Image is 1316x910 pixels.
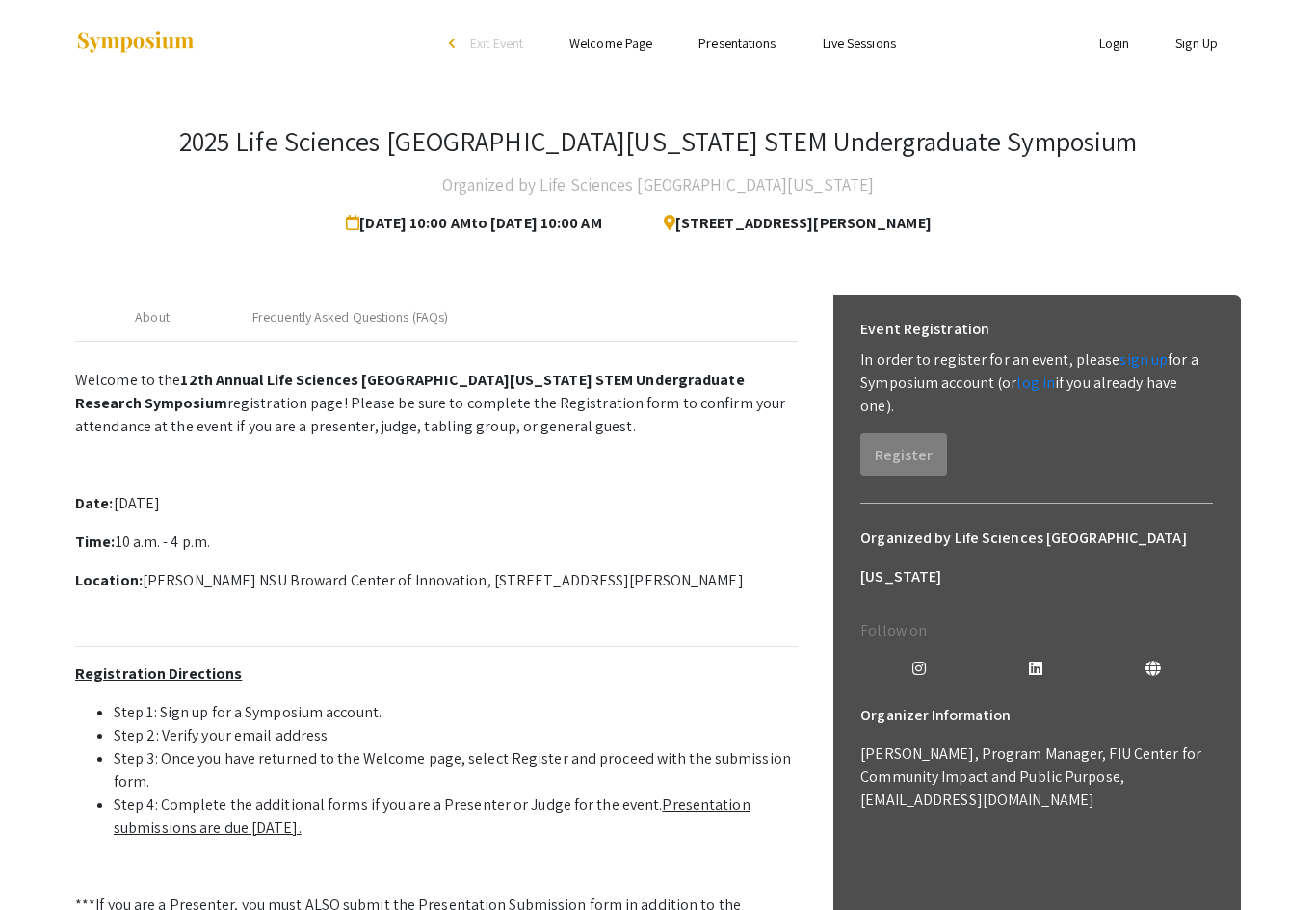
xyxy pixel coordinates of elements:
p: 10 a.m. - 4 p.m. [75,531,798,554]
span: [STREET_ADDRESS][PERSON_NAME] [648,204,932,243]
h6: Organized by Life Sciences [GEOGRAPHIC_DATA][US_STATE] [860,519,1213,596]
p: [PERSON_NAME] NSU Broward Center of Innovation, [STREET_ADDRESS][PERSON_NAME] [75,569,798,592]
li: Step 1: Sign up for a Symposium account. [114,701,798,724]
p: In order to register for an event, please for a Symposium account (or if you already have one). [860,349,1213,418]
a: Welcome Page [569,35,652,52]
h3: 2025 Life Sciences [GEOGRAPHIC_DATA][US_STATE] STEM Undergraduate Symposium [179,125,1138,158]
u: Presentation submissions are due [DATE]. [114,794,750,838]
p: [DATE] [75,492,798,515]
p: [PERSON_NAME], Program Manager, FIU Center for Community Impact and Public Purpose, [EMAIL_ADDRES... [860,742,1213,812]
h6: Organizer Information [860,696,1213,735]
a: Sign Up [1175,35,1218,52]
p: Welcome to the registration page! Please be sure to complete the Registration form to confirm you... [75,369,798,438]
a: sign up [1119,350,1168,370]
div: Frequently Asked Questions (FAQs) [252,307,448,327]
a: Presentations [698,35,776,52]
strong: Time: [75,532,116,552]
h4: Organized by Life Sciences [GEOGRAPHIC_DATA][US_STATE] [442,166,874,204]
span: [DATE] 10:00 AM to [DATE] 10:00 AM [346,204,609,243]
span: Exit Event [470,35,523,52]
u: Registration Directions [75,663,242,684]
p: Follow on [860,619,1213,642]
strong: Location: [75,570,143,590]
a: Login [1099,35,1130,52]
strong: 12th Annual Life Sciences [GEOGRAPHIC_DATA][US_STATE] STEM Undergraduate Research Symposium [75,370,745,413]
li: Step 4: Complete the additional forms if you are a Presenter or Judge for the event. [114,793,798,840]
div: About [135,307,170,327]
strong: Date: [75,493,114,513]
li: Step 2: Verify your email address [114,724,798,747]
button: Register [860,433,947,476]
li: Step 3: Once you have returned to the Welcome page, select Register and proceed with the submissi... [114,747,798,793]
h6: Event Registration [860,310,989,349]
a: Live Sessions [823,35,896,52]
a: log in [1016,373,1055,393]
div: arrow_back_ios [449,38,461,49]
img: Symposium by ForagerOne [75,30,196,56]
